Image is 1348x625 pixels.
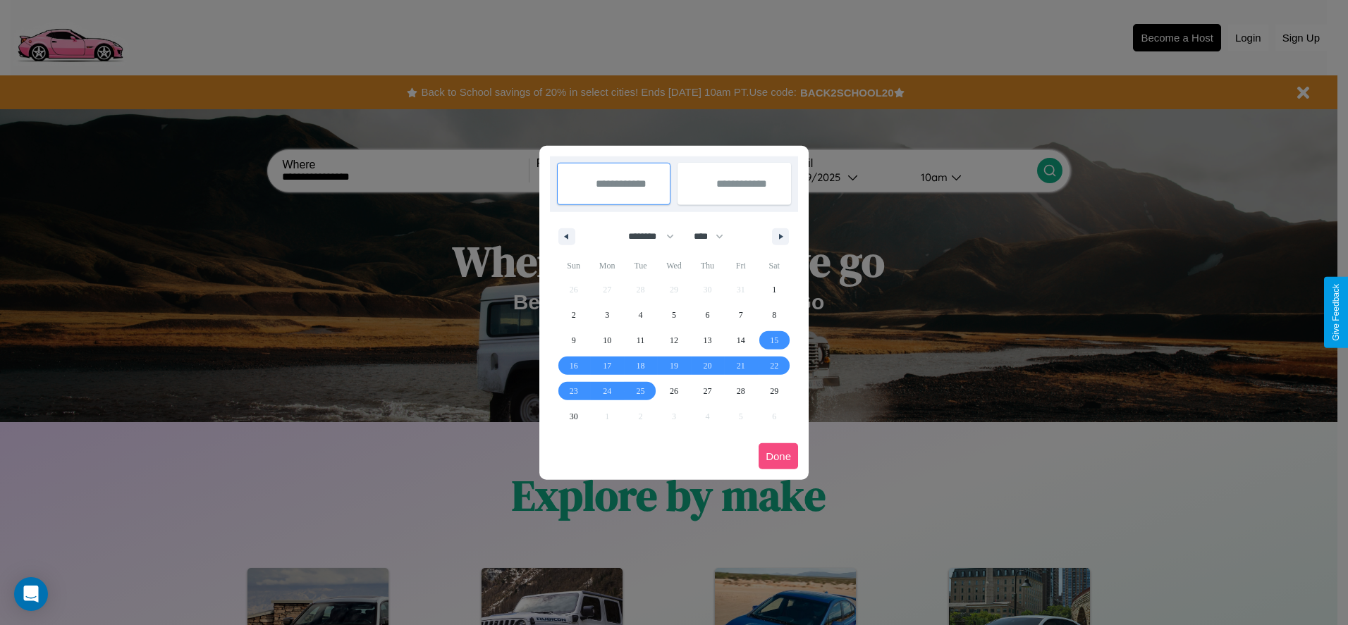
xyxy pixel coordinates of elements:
[624,353,657,378] button: 18
[557,328,590,353] button: 9
[657,254,690,277] span: Wed
[772,302,776,328] span: 8
[770,353,778,378] span: 22
[737,328,745,353] span: 14
[637,378,645,404] span: 25
[603,328,611,353] span: 10
[637,353,645,378] span: 18
[590,254,623,277] span: Mon
[572,302,576,328] span: 2
[657,353,690,378] button: 19
[603,378,611,404] span: 24
[737,353,745,378] span: 21
[758,254,791,277] span: Sat
[590,378,623,404] button: 24
[603,353,611,378] span: 17
[557,254,590,277] span: Sun
[624,254,657,277] span: Tue
[570,404,578,429] span: 30
[570,353,578,378] span: 16
[691,302,724,328] button: 6
[758,378,791,404] button: 29
[770,328,778,353] span: 15
[739,302,743,328] span: 7
[637,328,645,353] span: 11
[724,302,757,328] button: 7
[14,577,48,611] div: Open Intercom Messenger
[772,277,776,302] span: 1
[758,302,791,328] button: 8
[691,353,724,378] button: 20
[724,378,757,404] button: 28
[670,378,678,404] span: 26
[724,353,757,378] button: 21
[624,302,657,328] button: 4
[624,328,657,353] button: 11
[691,328,724,353] button: 13
[705,302,709,328] span: 6
[1331,284,1341,341] div: Give Feedback
[670,353,678,378] span: 19
[703,353,711,378] span: 20
[657,378,690,404] button: 26
[737,378,745,404] span: 28
[624,378,657,404] button: 25
[557,378,590,404] button: 23
[703,328,711,353] span: 13
[703,378,711,404] span: 27
[758,353,791,378] button: 22
[572,328,576,353] span: 9
[758,277,791,302] button: 1
[691,378,724,404] button: 27
[590,353,623,378] button: 17
[670,328,678,353] span: 12
[639,302,643,328] span: 4
[759,443,798,469] button: Done
[557,353,590,378] button: 16
[570,378,578,404] span: 23
[590,302,623,328] button: 3
[657,328,690,353] button: 12
[557,302,590,328] button: 2
[590,328,623,353] button: 10
[557,404,590,429] button: 30
[724,328,757,353] button: 14
[605,302,609,328] span: 3
[691,254,724,277] span: Thu
[672,302,676,328] span: 5
[724,254,757,277] span: Fri
[657,302,690,328] button: 5
[770,378,778,404] span: 29
[758,328,791,353] button: 15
